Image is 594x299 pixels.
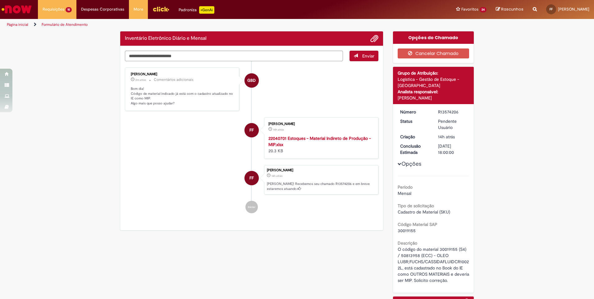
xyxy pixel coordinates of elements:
[398,184,413,190] b: Período
[154,77,194,82] small: Comentários adicionais
[398,48,469,58] button: Cancelar Chamado
[131,86,234,106] p: Bom dia! Código de material indicado já está com o cadastro atualizado no IE como MIP. Algo mais ...
[273,128,284,131] span: 14h atrás
[438,143,467,155] div: [DATE] 18:00:00
[131,72,234,76] div: [PERSON_NAME]
[461,6,478,12] span: Favoritos
[496,7,523,12] a: Rascunhos
[395,134,434,140] dt: Criação
[398,228,416,233] span: 30019155
[249,171,254,186] span: FF
[398,240,417,246] b: Descrição
[398,191,411,196] span: Mensal
[268,122,372,126] div: [PERSON_NAME]
[438,134,467,140] div: 28/09/2025 18:48:05
[125,36,207,41] h2: Inventário Eletrônico Diário e Mensal Histórico de tíquete
[199,6,214,14] p: +GenAi
[273,128,284,131] time: 28/09/2025 18:48:03
[438,118,467,131] div: Pendente Usuário
[66,7,72,12] span: 15
[135,78,146,82] span: 2m atrás
[268,135,372,154] div: 20.3 KB
[244,123,259,137] div: Francisco Marcelino Mendes Filho
[135,78,146,82] time: 29/09/2025 08:54:22
[398,95,469,101] div: [PERSON_NAME]
[267,168,375,172] div: [PERSON_NAME]
[438,109,467,115] div: R13574206
[395,109,434,115] dt: Número
[550,7,553,11] span: FF
[7,22,28,27] a: Página inicial
[125,61,378,220] ul: Histórico de tíquete
[267,182,375,191] p: [PERSON_NAME]! Recebemos seu chamado R13574206 e em breve estaremos atuando.
[179,6,214,14] div: Padroniza
[5,19,391,30] ul: Trilhas de página
[42,22,88,27] a: Formulário de Atendimento
[398,89,469,95] div: Analista responsável:
[501,6,523,12] span: Rascunhos
[395,118,434,124] dt: Status
[350,51,378,61] button: Enviar
[395,143,434,155] dt: Conclusão Estimada
[43,6,64,12] span: Requisições
[244,171,259,185] div: Francisco Marcelino Mendes Filho
[398,246,470,283] span: O código do material 30019155 (S4) / 50813958 (ECC) - OLEO LUBR;FUCHS/CASSIDAFLUIDCR10022L, está ...
[244,73,259,88] div: Giovana Branco De Souza
[268,136,371,147] a: 22040701 Estoques - Material Indireto de Produção - MIP.xlsx
[558,7,589,12] span: [PERSON_NAME]
[81,6,124,12] span: Despesas Corporativas
[272,174,282,178] span: 14h atrás
[398,222,437,227] b: Código Material SAP
[272,174,282,178] time: 28/09/2025 18:48:05
[125,51,343,61] textarea: Digite sua mensagem aqui...
[125,165,378,195] li: Francisco Marcelino Mendes Filho
[1,3,33,16] img: ServiceNow
[398,203,434,209] b: Tipo de solicitação
[438,134,455,140] time: 28/09/2025 18:48:05
[393,31,474,44] div: Opções do Chamado
[249,123,254,138] span: FF
[370,34,378,43] button: Adicionar anexos
[362,53,374,59] span: Enviar
[398,209,450,215] span: Cadastro de Material (SKU)
[480,7,487,12] span: 24
[438,134,455,140] span: 14h atrás
[153,4,169,14] img: click_logo_yellow_360x200.png
[398,70,469,76] div: Grupo de Atribuição:
[247,73,256,88] span: GBD
[398,76,469,89] div: Logística - Gestão de Estoque - [GEOGRAPHIC_DATA]
[134,6,143,12] span: More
